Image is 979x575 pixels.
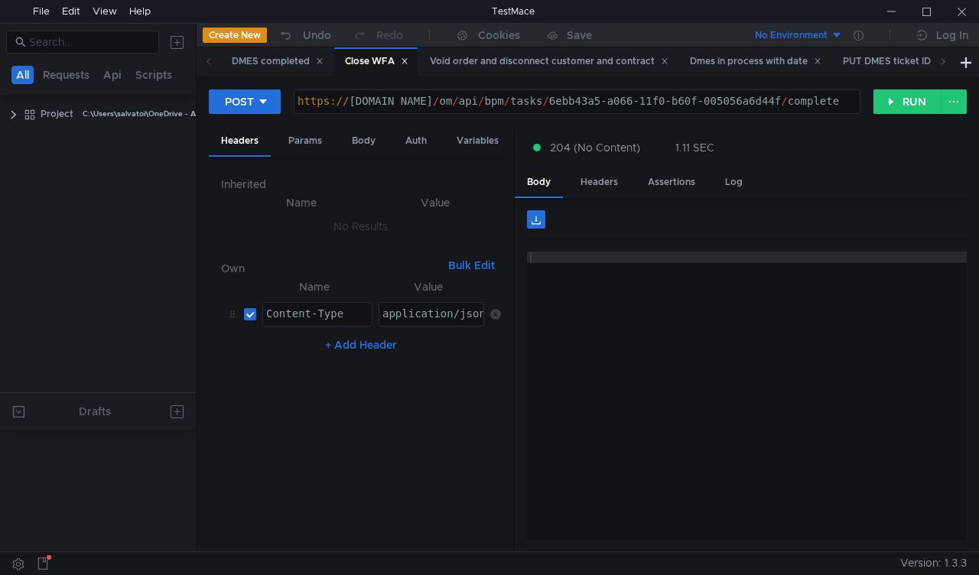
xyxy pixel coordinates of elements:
div: Dmes in process with date [690,54,821,70]
div: C:\Users\salvatoi\OneDrive - AMDOCS\Backup Folders\Documents\testmace\Project [83,102,392,125]
div: Void order and disconnect customer and contract [430,54,668,70]
button: Redo [342,24,414,47]
div: DMES completed [232,54,324,70]
div: Params [276,127,334,155]
button: Undo [267,24,342,47]
th: Name [256,278,372,296]
div: PUT DMES ticket ID [843,54,945,70]
nz-embed-empty: No Results [333,219,388,233]
div: Redo [376,26,403,44]
button: + Add Header [319,336,403,354]
button: Api [99,66,126,84]
span: Version: 1.3.3 [900,552,967,574]
div: Save [567,30,592,41]
div: Variables [444,127,511,155]
div: Log [713,168,755,197]
button: Bulk Edit [442,256,501,275]
div: Headers [568,168,630,197]
div: Assertions [636,168,707,197]
div: Close WFA [345,54,408,70]
div: Auth [393,127,439,155]
div: Project [41,102,73,125]
button: Scripts [131,66,177,84]
div: 1.11 SEC [675,141,714,154]
button: RUN [873,89,942,114]
th: Value [372,278,484,296]
div: Headers [209,127,271,157]
th: Value [369,193,501,212]
button: No Environment [737,23,843,47]
div: Undo [303,26,331,44]
button: POST [209,89,281,114]
div: POST [225,93,254,110]
th: Name [233,193,369,212]
div: Body [340,127,388,155]
span: 204 (No Content) [550,139,640,156]
div: Log In [936,26,968,44]
h6: Inherited [221,175,501,193]
div: Body [515,168,563,198]
button: Requests [38,66,94,84]
div: No Environment [755,28,828,43]
div: Drafts [79,402,111,421]
button: Create New [203,28,267,43]
div: Cookies [478,26,520,44]
button: All [11,66,34,84]
input: Search... [29,34,150,50]
h6: Own [221,259,442,278]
